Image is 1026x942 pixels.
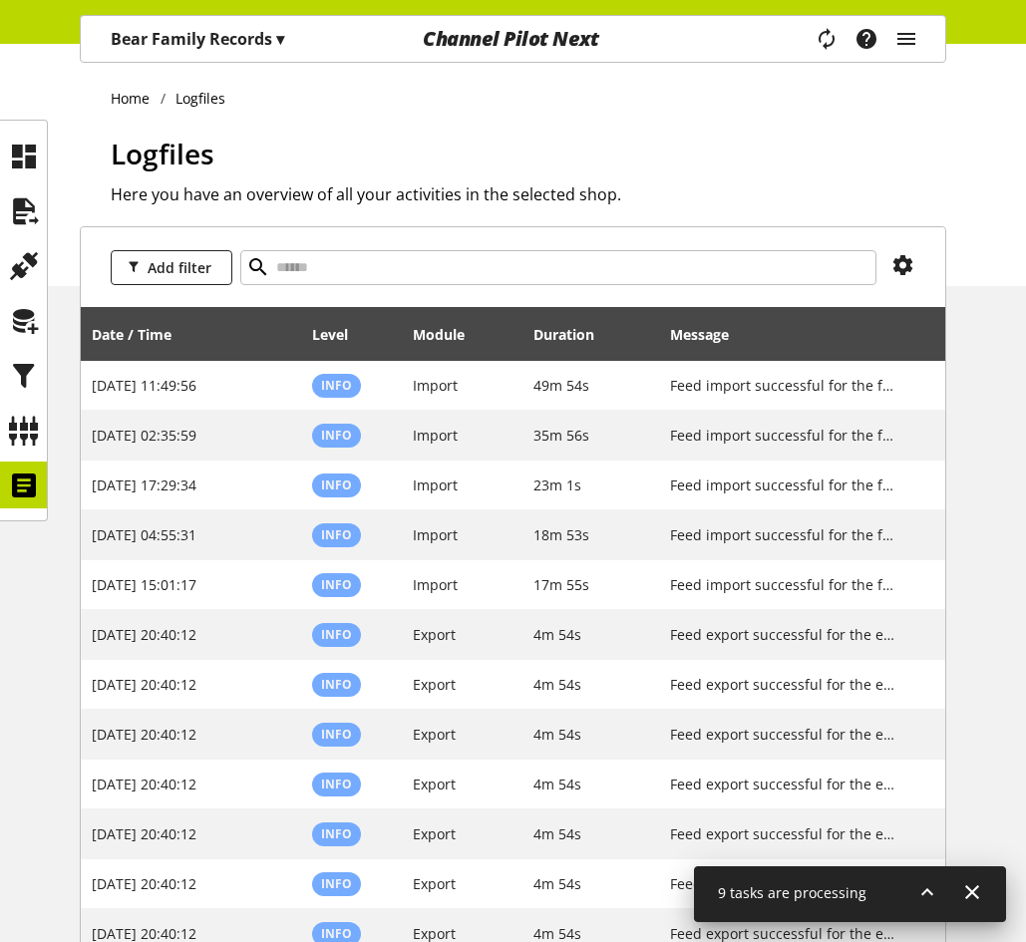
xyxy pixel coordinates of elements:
span: ▾ [276,28,284,50]
div: Level [312,324,368,345]
span: 23m 1s [533,475,581,494]
div: Module [413,324,485,345]
span: Info [321,776,352,792]
span: Export [413,874,456,893]
span: [DATE] 20:40:12 [92,675,196,694]
span: Info [321,626,352,643]
h2: Feed import successful for the feed Channel Pilot Extra Feed with the feed ID 612. [670,375,898,396]
span: 9 tasks are processing [718,883,866,902]
span: [DATE] 15:01:17 [92,575,196,594]
h2: Feed import successful for the feed Masterfeed with the feed ID 611. [670,425,898,446]
span: Export [413,675,456,694]
h2: Feed export successful for the export Google Shopping (FR) with the export ID 652. [670,873,898,894]
h2: Feed import successful for the feed GOOGLE CH with the feed ID 617. [670,524,898,545]
span: Info [321,925,352,942]
span: Info [321,676,352,693]
span: [DATE] 20:40:12 [92,824,196,843]
span: 4m 54s [533,725,581,744]
a: Home [111,88,161,109]
span: [DATE] 20:40:12 [92,625,196,644]
h2: Feed export successful for the export affilinet (DE) with the export ID 647. [670,674,898,695]
span: 18m 53s [533,525,589,544]
span: [DATE] 02:35:59 [92,426,196,445]
span: [DATE] 20:40:12 [92,725,196,744]
span: 4m 54s [533,775,581,793]
span: Info [321,726,352,743]
button: Add filter [111,250,232,285]
h2: Feed export successful for the export Google Shopping (US) with the export ID 654. [670,724,898,745]
span: Export [413,775,456,793]
h2: Feed export successful for the export Google Shopping (CH) with the export ID 651. [670,774,898,794]
h2: Here you have an overview of all your activities in the selected shop. [111,182,946,206]
span: Add filter [148,257,211,278]
span: Export [413,625,456,644]
span: Import [413,426,458,445]
span: 4m 54s [533,874,581,893]
h2: Feed export successful for the export criteo (DE) with the export ID 648. [670,624,898,645]
span: Import [413,525,458,544]
span: Import [413,376,458,395]
span: [DATE] 11:49:56 [92,376,196,395]
span: Info [321,576,352,593]
h2: Feed import successful for the feed Masterfeed with the feed ID 611. [670,474,898,495]
h2: Feed export successful for the export Google Shopping (AT) with the export ID 650. [670,823,898,844]
nav: main navigation [80,15,946,63]
span: Logfiles [111,135,214,172]
span: Import [413,575,458,594]
span: Info [321,526,352,543]
span: Info [321,875,352,892]
span: Info [321,476,352,493]
span: Info [321,427,352,444]
span: [DATE] 04:55:31 [92,525,196,544]
h2: Feed import successful for the feed Masterfeed with the feed ID 611. [670,574,898,595]
p: Bear Family Records [111,27,284,51]
span: Import [413,475,458,494]
span: 17m 55s [533,575,589,594]
span: 4m 54s [533,625,581,644]
span: [DATE] 20:40:12 [92,874,196,893]
span: 49m 54s [533,376,589,395]
div: Duration [533,324,614,345]
div: Date / Time [92,324,191,345]
span: Export [413,725,456,744]
span: Export [413,824,456,843]
span: 35m 56s [533,426,589,445]
span: 4m 54s [533,824,581,843]
span: Info [321,825,352,842]
span: [DATE] 20:40:12 [92,775,196,793]
div: Message [670,314,935,354]
span: [DATE] 17:29:34 [92,475,196,494]
span: 4m 54s [533,675,581,694]
span: Info [321,377,352,394]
